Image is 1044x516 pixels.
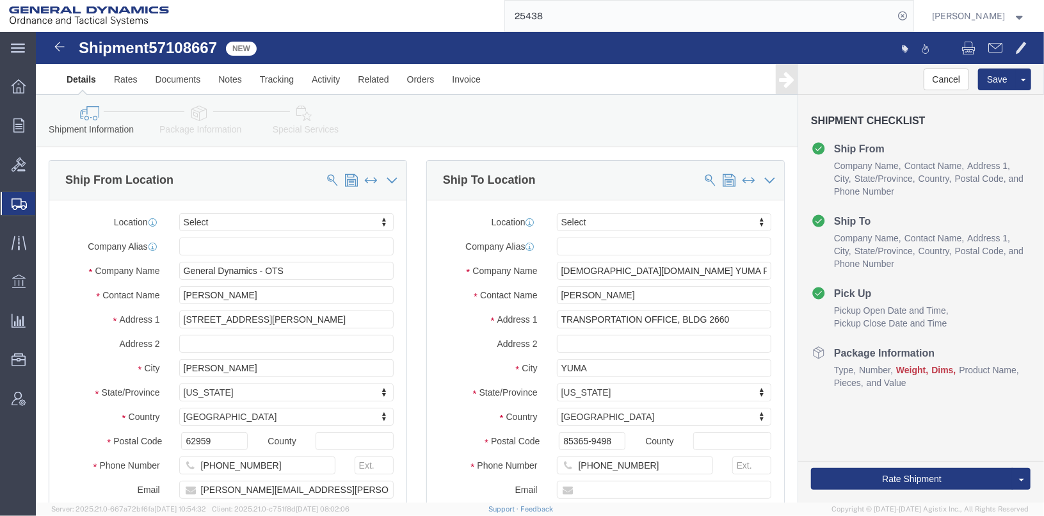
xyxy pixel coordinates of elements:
[212,505,349,513] span: Client: 2025.21.0-c751f8d
[933,9,1006,23] span: Tim Schaffer
[505,1,894,31] input: Search for shipment number, reference number
[36,32,1044,503] iframe: FS Legacy Container
[51,505,206,513] span: Server: 2025.21.0-667a72bf6fa
[9,6,169,26] img: logo
[831,504,1029,515] span: Copyright © [DATE]-[DATE] Agistix Inc., All Rights Reserved
[154,505,206,513] span: [DATE] 10:54:32
[932,8,1027,24] button: [PERSON_NAME]
[296,505,349,513] span: [DATE] 08:02:06
[488,505,520,513] a: Support
[520,505,553,513] a: Feedback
